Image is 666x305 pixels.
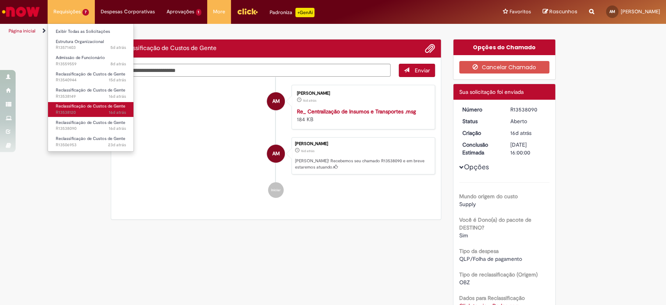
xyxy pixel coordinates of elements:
button: Adicionar anexos [425,43,435,54]
span: Despesas Corporativas [101,8,155,16]
span: 16d atrás [301,149,314,153]
span: Reclassificação de Custos de Gente [56,87,125,93]
span: OBZ [459,279,470,286]
span: QLP/Folha de pagamento [459,255,522,262]
div: [PERSON_NAME] [297,91,427,96]
textarea: Digite sua mensagem aqui... [117,64,391,77]
a: Aberto R13559559 : Admissão de Funcionário [48,54,134,68]
li: Ana Laura Bastos Machado [117,137,435,175]
a: Página inicial [9,28,36,34]
span: 16d atrás [109,93,126,99]
span: AM [272,144,280,163]
div: [PERSON_NAME] [295,142,431,146]
div: Ana Laura Bastos Machado [267,145,285,163]
dt: Status [456,117,504,125]
a: Aberto R13540944 : Reclassificação de Custos de Gente [48,70,134,84]
ul: Requisições [48,23,134,152]
time: 16/09/2025 08:42:13 [303,98,316,103]
div: R13538090 [510,106,547,113]
div: Opções do Chamado [453,39,555,55]
span: AM [609,9,615,14]
time: 26/09/2025 16:01:59 [110,45,126,50]
a: Aberto R13538149 : Reclassificação de Custos de Gente [48,86,134,100]
time: 23/09/2025 14:57:54 [110,61,126,67]
dt: Criação [456,129,504,137]
span: Admissão de Funcionário [56,55,105,61]
span: Sua solicitação foi enviada [459,88,524,95]
b: Dados para Reclassificação [459,294,525,301]
span: R13506953 [56,142,126,148]
span: R13559559 [56,61,126,67]
span: Sim [459,232,468,239]
ul: Trilhas de página [6,24,438,38]
span: 1 [196,9,202,16]
a: Aberto R13571403 : Estrutura Organizacional [48,38,134,52]
a: Aberto R13506953 : Reclassificação de Custos de Gente [48,135,134,149]
span: R13538090 [56,126,126,132]
p: [PERSON_NAME]! Recebemos seu chamado R13538090 e em breve estaremos atuando. [295,158,431,170]
dt: Número [456,106,504,113]
span: Supply [459,201,476,208]
span: Reclassificação de Custos de Gente [56,120,125,126]
b: Você é Dono(a) do pacote de DESTINO? [459,216,531,231]
time: 16/09/2025 08:43:02 [510,129,531,136]
dt: Conclusão Estimada [456,141,504,156]
a: Aberto R13538120 : Reclassificação de Custos de Gente [48,102,134,117]
p: +GenAi [295,8,314,17]
span: 8d atrás [110,61,126,67]
span: Reclassificação de Custos de Gente [56,136,125,142]
ul: Histórico de tíquete [117,77,435,206]
span: 16d atrás [109,126,126,131]
b: Tipo de reclassificação (Origem) [459,271,538,278]
span: 16d atrás [303,98,316,103]
span: Reclassificação de Custos de Gente [56,103,125,109]
div: [DATE] 16:00:00 [510,141,547,156]
button: Enviar [399,64,435,77]
span: More [213,8,225,16]
span: Reclassificação de Custos de Gente [56,71,125,77]
span: Rascunhos [549,8,577,15]
span: 15d atrás [109,77,126,83]
span: AM [272,92,280,111]
span: Favoritos [510,8,531,16]
a: Exibir Todas as Solicitações [48,27,134,36]
span: 23d atrás [108,142,126,148]
a: Aberto R13538090 : Reclassificação de Custos de Gente [48,118,134,133]
span: R13571403 [56,45,126,51]
span: Estrutura Organizacional [56,39,104,45]
span: Aprovações [167,8,194,16]
span: R13538120 [56,109,126,116]
div: Ana Laura Bastos Machado [267,92,285,110]
div: 184 KB [297,108,427,123]
a: Re_ Centralização de Insumos e Transportes .msg [297,108,416,115]
time: 16/09/2025 08:43:04 [109,126,126,131]
span: 5d atrás [110,45,126,50]
div: Padroniza [270,8,314,17]
img: click_logo_yellow_360x200.png [237,5,258,17]
time: 16/09/2025 08:43:02 [301,149,314,153]
img: ServiceNow [1,4,41,20]
h2: Reclassificação de Custos de Gente Histórico de tíquete [117,45,217,52]
span: 7 [82,9,89,16]
span: 16d atrás [510,129,531,136]
span: Enviar [415,67,430,74]
span: R13540944 [56,77,126,83]
span: R13538149 [56,93,126,100]
b: Tipo da despesa [459,248,499,255]
button: Cancelar Chamado [459,61,549,74]
b: Mundo origem do custo [459,193,518,200]
a: Rascunhos [543,8,577,16]
time: 16/09/2025 08:48:21 [109,109,126,115]
time: 09/09/2025 12:39:58 [108,142,126,148]
span: Requisições [53,8,81,16]
span: 16d atrás [109,109,126,115]
div: 16/09/2025 08:43:02 [510,129,547,137]
span: [PERSON_NAME] [621,8,660,15]
div: Aberto [510,117,547,125]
